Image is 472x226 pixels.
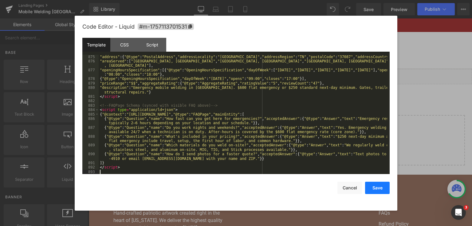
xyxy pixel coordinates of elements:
a: FAQs [290,191,359,198]
div: 882 [82,99,99,103]
h2: Support [290,179,359,185]
div: 879 [82,81,99,85]
div: Template [82,38,110,52]
div: Script [138,38,166,52]
p: or Drag & Drop elements from left sidebar [17,128,366,133]
div: 883 [82,103,99,108]
span: Code Editor - Liquid [82,23,135,30]
span: 3 [464,205,469,210]
div: 892 [82,165,99,169]
div: 877 [82,68,99,77]
div: 881 [82,94,99,99]
div: 889 [82,143,99,152]
div: 876 [82,59,99,68]
div: 890 [82,152,99,161]
a: Explore Blocks [134,111,189,123]
span: Click to copy [138,23,194,30]
button: Cancel [337,182,362,194]
h2: American-Made Excellence [25,179,141,185]
iframe: Intercom live chat [451,205,466,220]
div: 880 [82,85,99,94]
div: 891 [82,161,99,165]
div: 878 [82,77,99,81]
a: Add Single Section [194,111,250,123]
div: 888 [82,134,99,143]
p: Hand-crafted patriotic artwork created right in the heart of [US_STATE]. We deliver the highest q... [25,191,141,213]
div: 887 [82,125,99,134]
div: 884 [82,108,99,112]
div: 886 [82,117,99,125]
div: 875 [82,55,99,59]
div: CSS [110,38,138,52]
div: 893 [82,170,99,174]
div: 885 [82,112,99,117]
a: Handcrafted in [US_STATE] • 100% American Made • Free Shipping Over $100 [96,4,287,9]
button: Save [365,182,390,194]
a: Refund Policy [290,202,359,209]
